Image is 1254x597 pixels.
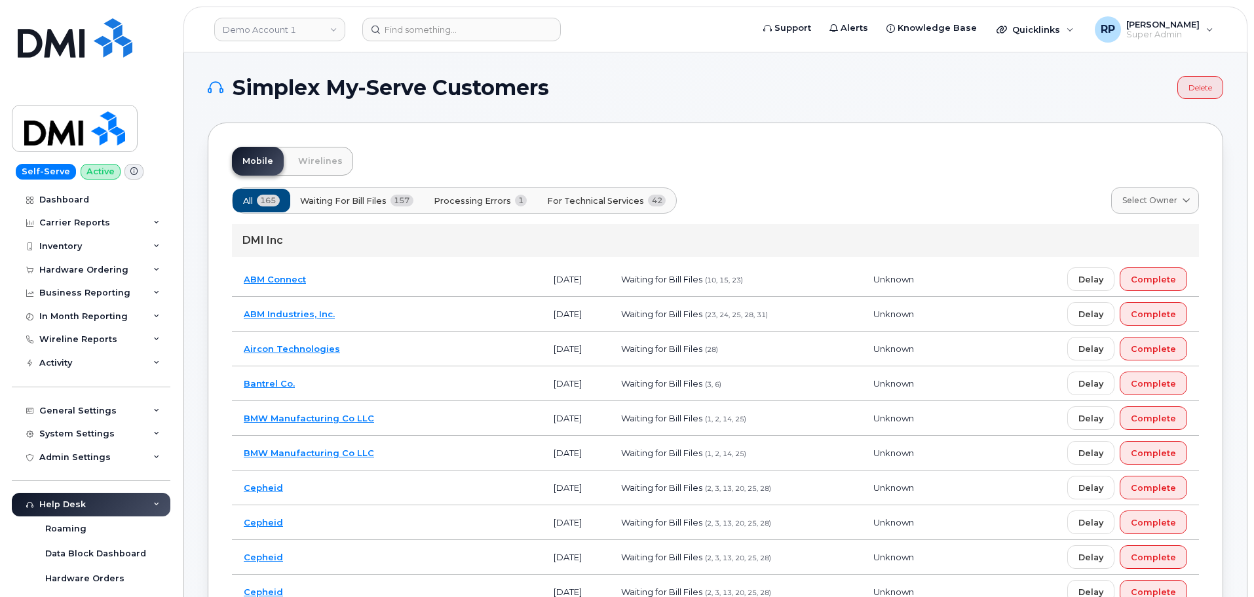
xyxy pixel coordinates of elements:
button: Complete [1120,476,1187,499]
span: (10, 15, 23) [705,276,743,284]
span: (1, 2, 14, 25) [705,450,746,458]
a: ABM Connect [244,274,306,284]
button: Delay [1067,545,1114,569]
span: Waiting for Bill Files [621,448,702,458]
span: Unknown [873,309,914,319]
span: Select Owner [1122,195,1177,206]
span: 1 [515,195,527,206]
span: Unknown [873,274,914,284]
span: (3, 6) [705,380,721,389]
span: 157 [390,195,413,206]
span: Complete [1131,343,1176,355]
span: Waiting for Bill Files [621,517,702,528]
button: Complete [1120,441,1187,465]
button: Complete [1120,372,1187,395]
a: BMW Manufacturing Co LLC [244,413,374,423]
span: Complete [1131,482,1176,494]
button: Complete [1120,406,1187,430]
span: (2, 3, 13, 20, 25, 28) [705,588,771,597]
button: Delay [1067,337,1114,360]
button: Delay [1067,406,1114,430]
button: Delay [1067,267,1114,291]
td: [DATE] [542,297,609,332]
span: Complete [1131,273,1176,286]
span: Waiting for Bill Files [621,413,702,423]
td: [DATE] [542,332,609,366]
a: Cepheid [244,552,283,562]
td: [DATE] [542,401,609,436]
span: Unknown [873,413,914,423]
span: Delay [1078,447,1103,459]
span: Waiting for Bill Files [621,482,702,493]
td: [DATE] [542,540,609,575]
span: Delay [1078,482,1103,494]
a: Select Owner [1111,187,1199,214]
a: Cepheid [244,587,283,597]
span: Processing Errors [434,195,511,207]
span: Simplex My-Serve Customers [233,78,549,98]
button: Delay [1067,510,1114,534]
span: For Technical Services [547,195,644,207]
a: Mobile [232,147,284,176]
button: Complete [1120,337,1187,360]
td: [DATE] [542,366,609,401]
span: (2, 3, 13, 20, 25, 28) [705,554,771,562]
a: Aircon Technologies [244,343,340,354]
span: Complete [1131,551,1176,564]
span: Waiting for Bill Files [621,587,702,597]
span: Delay [1078,343,1103,355]
a: Bantrel Co. [244,378,295,389]
a: BMW Manufacturing Co LLC [244,448,374,458]
span: Delay [1078,273,1103,286]
button: Delay [1067,441,1114,465]
span: Complete [1131,377,1176,390]
span: Unknown [873,482,914,493]
span: Waiting for Bill Files [621,552,702,562]
button: Complete [1120,267,1187,291]
a: Cepheid [244,517,283,528]
span: Waiting for Bill Files [621,309,702,319]
a: Cepheid [244,482,283,493]
button: Complete [1120,510,1187,534]
span: Unknown [873,378,914,389]
span: (23, 24, 25, 28, 31) [705,311,768,319]
span: Complete [1131,412,1176,425]
span: Unknown [873,517,914,528]
span: Unknown [873,552,914,562]
button: Delay [1067,476,1114,499]
span: (28) [705,345,718,354]
a: ABM Industries, Inc. [244,309,335,319]
span: Delay [1078,377,1103,390]
span: (1, 2, 14, 25) [705,415,746,423]
span: Delay [1078,516,1103,529]
a: Wirelines [288,147,353,176]
td: [DATE] [542,436,609,471]
span: Delay [1078,551,1103,564]
span: Waiting for Bill Files [621,378,702,389]
td: [DATE] [542,505,609,540]
span: Delay [1078,308,1103,320]
span: Unknown [873,343,914,354]
span: (2, 3, 13, 20, 25, 28) [705,484,771,493]
span: 42 [648,195,666,206]
button: Complete [1120,302,1187,326]
td: [DATE] [542,262,609,297]
span: Waiting for Bill Files [621,343,702,354]
div: DMI Inc [232,224,1199,257]
span: (2, 3, 13, 20, 25, 28) [705,519,771,528]
span: Unknown [873,448,914,458]
span: Waiting for Bill Files [300,195,387,207]
span: Complete [1131,308,1176,320]
button: Delay [1067,372,1114,395]
span: Complete [1131,447,1176,459]
td: [DATE] [542,471,609,505]
span: Unknown [873,587,914,597]
span: Delay [1078,412,1103,425]
button: Complete [1120,545,1187,569]
button: Delay [1067,302,1114,326]
a: Delete [1177,76,1223,99]
span: Complete [1131,516,1176,529]
span: Waiting for Bill Files [621,274,702,284]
